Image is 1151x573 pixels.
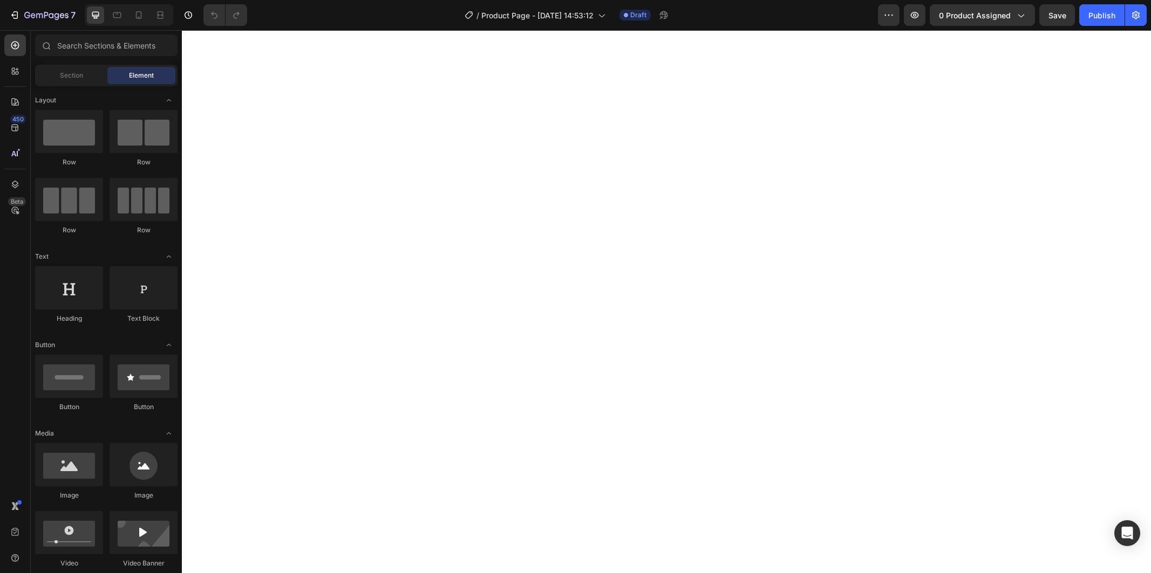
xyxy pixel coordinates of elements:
span: Toggle open [160,92,178,109]
div: Row [35,157,103,167]
span: Draft [630,10,646,20]
div: Button [110,402,178,412]
div: Beta [8,197,26,206]
div: Publish [1088,10,1115,21]
span: 0 product assigned [939,10,1011,21]
div: Row [35,225,103,235]
span: Product Page - [DATE] 14:53:12 [481,10,594,21]
span: Toggle open [160,336,178,354]
span: Toggle open [160,425,178,442]
div: Undo/Redo [203,4,247,26]
button: Publish [1079,4,1125,26]
div: Text Block [110,314,178,323]
span: Button [35,340,55,350]
button: 7 [4,4,80,26]
span: Layout [35,95,56,105]
div: Row [110,225,178,235]
span: Media [35,429,54,438]
div: Image [110,491,178,500]
iframe: Design area [182,30,1151,573]
span: Toggle open [160,248,178,265]
p: 7 [71,9,76,22]
div: Image [35,491,103,500]
div: Video Banner [110,558,178,568]
button: Save [1039,4,1075,26]
span: Save [1048,11,1066,20]
input: Search Sections & Elements [35,34,178,56]
div: Button [35,402,103,412]
div: Heading [35,314,103,323]
span: Text [35,252,49,261]
span: Element [129,71,154,80]
div: Row [110,157,178,167]
div: Open Intercom Messenger [1114,520,1140,546]
span: Section [60,71,83,80]
div: Video [35,558,103,568]
button: 0 product assigned [930,4,1035,26]
div: 450 [10,115,26,123]
span: / [476,10,479,21]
